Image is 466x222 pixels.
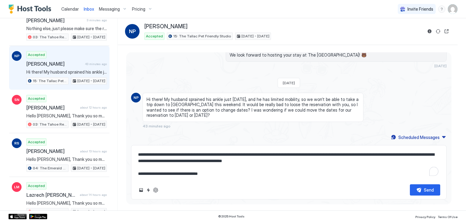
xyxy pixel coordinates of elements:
[152,186,159,194] button: ChatGPT Auto Reply
[87,18,107,22] span: 3 minutes ago
[434,28,442,35] button: Sync reservation
[398,134,440,140] div: Scheduled Messages
[132,6,145,12] span: Pricing
[77,34,105,40] span: [DATE] - [DATE]
[146,33,163,39] span: Accepted
[438,213,458,220] a: Terms Of Use
[26,69,107,75] span: Hi there! My husband sprained his ankle just [DATE], and he has limited mobility, so we won’t be ...
[26,192,77,198] span: Lazrech [PERSON_NAME]
[29,214,47,219] a: Google Play Store
[33,165,67,171] span: 04: The Emerald Bay Pet Friendly Studio
[173,33,231,39] span: 15: The Tallac Pet Friendly Studio
[33,78,67,84] span: 15: The Tallac Pet Friendly Studio
[77,209,105,214] span: [DATE] - [DATE]
[218,214,245,218] span: © 2025 Host Tools
[77,165,105,171] span: [DATE] - [DATE]
[241,33,269,39] span: [DATE] - [DATE]
[448,4,458,14] div: User profile
[443,28,450,35] button: Open reservation
[415,215,435,219] span: Privacy Policy
[80,106,107,109] span: about 12 hours ago
[26,17,84,23] span: [PERSON_NAME]
[133,95,139,100] span: NP
[8,5,54,14] a: Host Tools Logo
[14,140,19,146] span: RS
[77,122,105,127] span: [DATE] - [DATE]
[426,28,433,35] button: Reservation information
[144,23,187,30] span: [PERSON_NAME]
[26,148,78,154] span: [PERSON_NAME]
[61,6,79,12] a: Calendar
[407,6,433,12] span: Invite Friends
[14,53,19,59] span: NP
[33,209,67,214] span: 03: The Tahoe Retro Double Bed Studio
[390,133,447,141] button: Scheduled Messages
[424,187,434,193] div: Send
[8,214,27,219] a: App Store
[14,97,19,102] span: SN
[415,213,435,220] a: Privacy Policy
[137,149,440,179] textarea: To enrich screen reader interactions, please activate Accessibility in Grammarly extension settings
[26,200,107,206] span: Hello [PERSON_NAME], Thank you so much for your booking! We'll send the check-in instructions [DA...
[33,122,67,127] span: 03: The Tahoe Retro Double Bed Studio
[77,78,105,84] span: [DATE] - [DATE]
[129,28,136,35] span: NP
[28,96,45,101] span: Accepted
[33,34,67,40] span: 03: The Tahoe Retro Double Bed Studio
[28,183,45,189] span: Accepted
[80,193,107,197] span: about 14 hours ago
[438,5,445,13] div: menu
[85,62,107,66] span: 43 minutes ago
[26,26,107,31] span: Nothing else, just please make sure the room is locked. Thank you for staying with us, and safe t...
[28,52,45,57] span: Accepted
[137,186,145,194] button: Upload image
[143,124,171,128] span: 43 minutes ago
[434,64,447,68] span: [DATE]
[26,105,78,111] span: [PERSON_NAME]
[26,113,107,119] span: Hello [PERSON_NAME], Thank you so much for your booking! We'll send the check-in instructions [DA...
[410,184,440,196] button: Send
[438,215,458,219] span: Terms Of Use
[99,6,120,12] span: Messaging
[283,81,295,85] span: [DATE]
[14,184,19,190] span: LM
[26,157,107,162] span: Hello [PERSON_NAME], Thank you so much for your booking! We'll send the check-in instructions [DA...
[28,139,45,145] span: Accepted
[26,61,83,67] span: [PERSON_NAME]
[147,97,360,118] span: Hi there! My husband sprained his ankle just [DATE], and he has limited mobility, so we won’t be ...
[84,6,94,12] a: Inbox
[80,149,107,153] span: about 13 hours ago
[145,186,152,194] button: Quick reply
